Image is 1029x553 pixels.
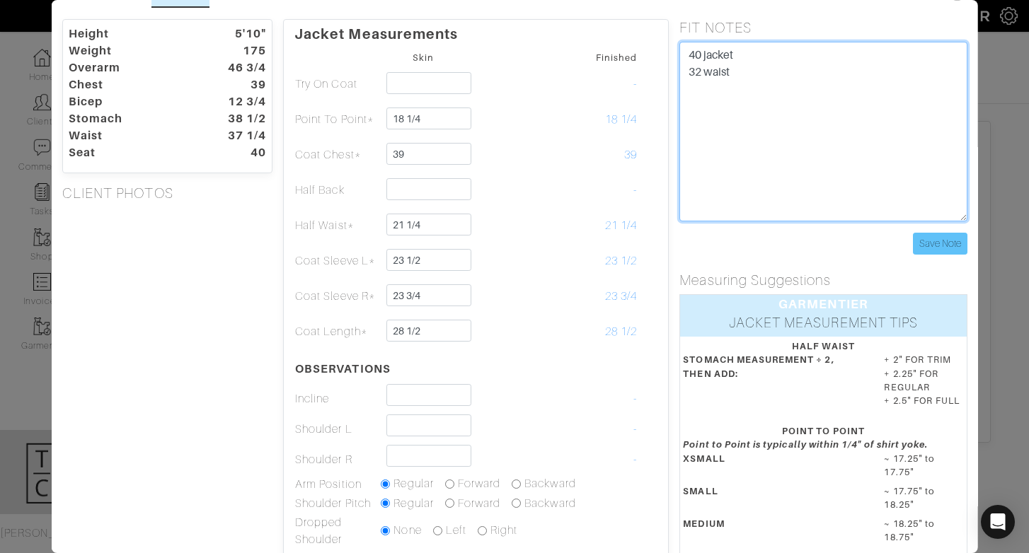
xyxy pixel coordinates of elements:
td: Half Waist* [294,208,380,243]
p: Jacket Measurements [294,20,657,42]
input: Save Note [912,233,967,255]
td: Incline [294,383,380,414]
td: Coat Sleeve L* [294,243,380,279]
td: Half Back [294,173,380,208]
label: Regular [393,475,433,492]
em: Point to Point is typically within 1/4" of shirt yoke. [683,439,928,450]
div: GARMENTIER [680,295,966,313]
dt: Seat [58,144,204,161]
td: Try On Coat [294,66,380,102]
div: Open Intercom Messenger [981,505,1015,539]
span: 21 1/4 [605,219,637,232]
span: - [633,423,637,436]
dt: Overarm [58,59,204,76]
span: 23 1/2 [605,255,637,267]
span: - [633,78,637,91]
h5: FIT NOTES [679,19,967,36]
span: - [633,453,637,466]
dt: SMALL [672,484,873,517]
small: Skin [413,52,433,63]
span: 39 [624,149,637,161]
td: Shoulder R [294,444,380,475]
div: HALF WAIST [683,339,963,353]
label: Regular [393,495,433,512]
span: 23 3/4 [605,290,637,303]
dt: 38 1/2 [204,110,277,127]
div: POINT TO POINT [683,424,963,438]
td: Coat Chest* [294,137,380,173]
span: - [633,392,637,405]
dt: 175 [204,42,277,59]
dt: 40 [204,144,277,161]
small: Finished [596,52,637,63]
td: Arm Position [294,475,380,494]
span: - [633,184,637,197]
label: Right [490,522,517,539]
dt: Bicep [58,93,204,110]
dt: 5'10" [204,25,277,42]
dt: 39 [204,76,277,93]
td: Point To Point* [294,102,380,137]
th: OBSERVATIONS [294,349,380,383]
dt: Weight [58,42,204,59]
dt: 12 3/4 [204,93,277,110]
textarea: 40 jacket 32 waist [679,42,967,221]
dt: Height [58,25,204,42]
td: Shoulder L [294,414,380,444]
span: 18 1/4 [605,113,637,126]
dd: ~ 17.25" to 17.75" [873,452,974,479]
td: Shoulder Pitch [294,494,380,514]
span: 28 1/2 [605,325,637,338]
dt: STOMACH MEASUREMENT ÷ 2, THEN ADD: [672,353,873,413]
h5: CLIENT PHOTOS [62,185,272,202]
label: Forward [458,495,500,512]
td: Coat Sleeve R* [294,279,380,314]
label: None [393,522,421,539]
dt: Stomach [58,110,204,127]
td: Dropped Shoulder [294,513,380,549]
label: Backward [524,495,575,512]
dt: Chest [58,76,204,93]
td: Coat Length* [294,314,380,349]
label: Left [445,522,466,539]
dd: + 2" FOR TRIM + 2.25" FOR REGULAR + 2.5" FOR FULL [873,353,974,407]
dt: XSMALL [672,452,873,484]
div: JACKET MEASUREMENT TIPS [680,313,966,337]
dt: Waist [58,127,204,144]
dd: ~ 18.25" to 18.75" [873,517,974,544]
label: Forward [458,475,500,492]
dd: ~ 17.75" to 18.25" [873,484,974,511]
dt: MEDIUM [672,517,873,549]
dt: 46 3/4 [204,59,277,76]
h5: Measuring Suggestions [679,272,967,289]
dt: 37 1/4 [204,127,277,144]
label: Backward [524,475,575,492]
